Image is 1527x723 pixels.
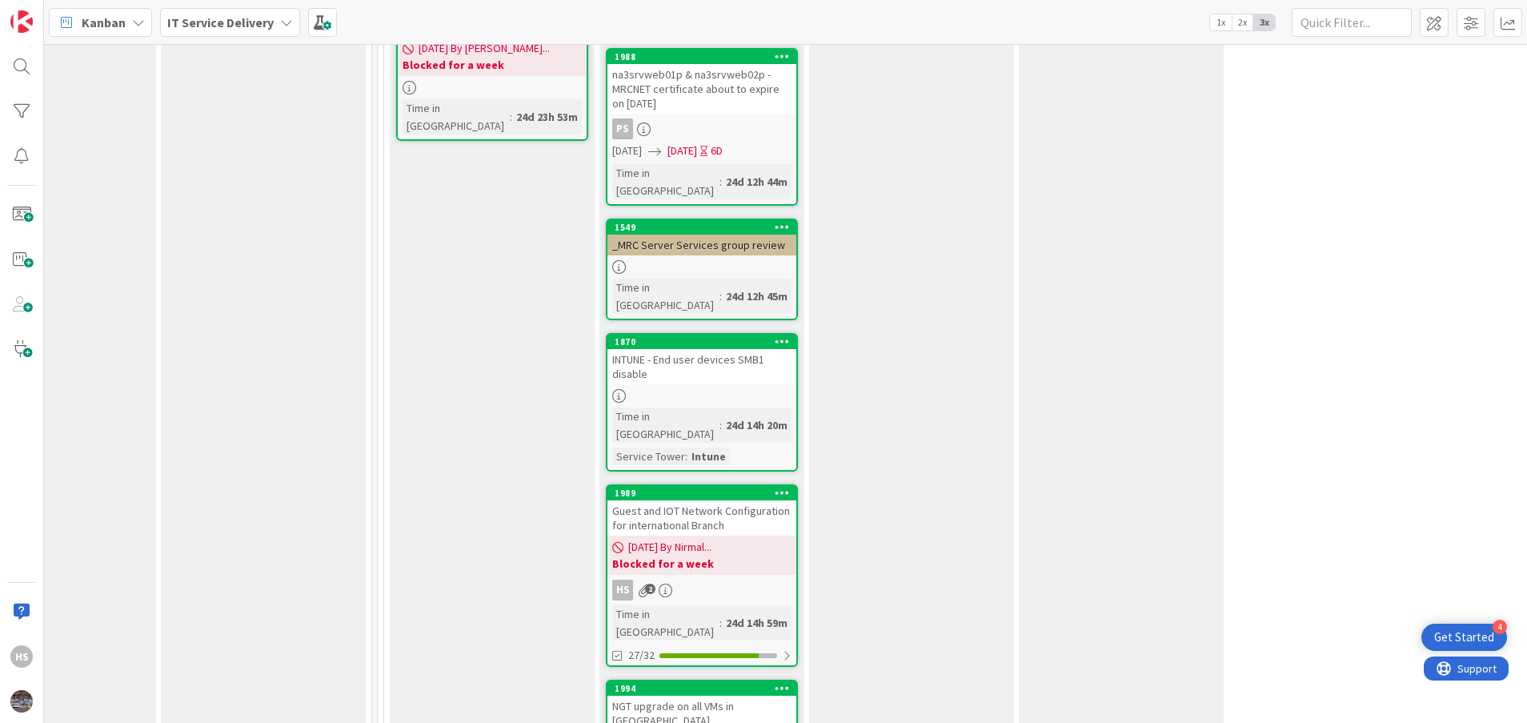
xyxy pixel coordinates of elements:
[34,2,73,22] span: Support
[612,118,633,139] div: PS
[612,556,792,572] b: Blocked for a week
[10,10,33,33] img: Visit kanbanzone.com
[1493,620,1507,634] div: 4
[615,683,796,694] div: 1994
[612,408,719,443] div: Time in [GEOGRAPHIC_DATA]
[607,486,796,500] div: 1989
[607,335,796,349] div: 1870
[722,614,792,632] div: 24d 14h 59m
[510,108,512,126] span: :
[722,173,792,191] div: 24d 12h 44m
[722,287,792,305] div: 24d 12h 45m
[719,173,722,191] span: :
[607,220,796,235] div: 1549
[612,279,719,314] div: Time in [GEOGRAPHIC_DATA]
[667,143,697,159] span: [DATE]
[607,50,796,114] div: 1988na3srvweb01p & na3srvweb02p - MRCNET certificate about to expire on [DATE]
[1434,629,1494,645] div: Get Started
[607,64,796,114] div: na3srvweb01p & na3srvweb02p - MRCNET certificate about to expire on [DATE]
[606,48,798,206] a: 1988na3srvweb01p & na3srvweb02p - MRCNET certificate about to expire on [DATE]PS[DATE][DATE]6DTim...
[1253,14,1275,30] span: 3x
[615,51,796,62] div: 1988
[607,118,796,139] div: PS
[607,486,796,536] div: 1989Guest and IOT Network Configuration for international Branch
[615,222,796,233] div: 1549
[607,220,796,255] div: 1549_MRC Server Services group review
[606,333,798,472] a: 1870INTUNE - End user devices SMB1 disableTime in [GEOGRAPHIC_DATA]:24d 14h 20mService Tower:Intune
[628,539,711,556] span: [DATE] By Nirmal...
[722,416,792,434] div: 24d 14h 20m
[607,681,796,696] div: 1994
[685,448,687,465] span: :
[607,50,796,64] div: 1988
[607,500,796,536] div: Guest and IOT Network Configuration for international Branch
[612,605,719,641] div: Time in [GEOGRAPHIC_DATA]
[719,614,722,632] span: :
[607,235,796,255] div: _MRC Server Services group review
[711,143,723,159] div: 6D
[612,448,685,465] div: Service Tower
[606,219,798,320] a: 1549_MRC Server Services group reviewTime in [GEOGRAPHIC_DATA]:24d 12h 45m
[403,57,582,73] b: Blocked for a week
[607,580,796,600] div: HS
[1421,624,1507,651] div: Open Get Started checklist, remaining modules: 4
[512,108,582,126] div: 24d 23h 53m
[607,349,796,384] div: INTUNE - End user devices SMB1 disable
[167,14,274,30] b: IT Service Delivery
[606,484,798,667] a: 1989Guest and IOT Network Configuration for international Branch[DATE] By Nirmal...Blocked for a ...
[615,488,796,499] div: 1989
[403,99,510,135] div: Time in [GEOGRAPHIC_DATA]
[719,287,722,305] span: :
[82,13,126,32] span: Kanban
[645,584,655,594] span: 2
[615,336,796,347] div: 1870
[10,645,33,668] div: HS
[687,448,730,465] div: Intune
[1210,14,1232,30] span: 1x
[10,690,33,713] img: avatar
[612,580,633,600] div: HS
[612,143,642,159] span: [DATE]
[628,647,655,664] span: 27/32
[419,40,550,57] span: [DATE] By [PERSON_NAME]...
[607,335,796,384] div: 1870INTUNE - End user devices SMB1 disable
[612,164,719,199] div: Time in [GEOGRAPHIC_DATA]
[1232,14,1253,30] span: 2x
[1292,8,1412,37] input: Quick Filter...
[719,416,722,434] span: :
